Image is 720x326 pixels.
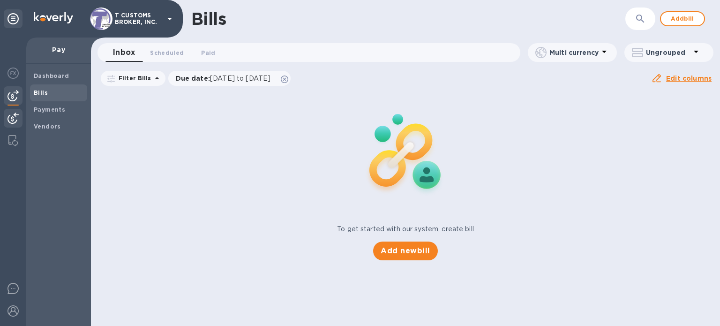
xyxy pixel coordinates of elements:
[113,46,135,59] span: Inbox
[34,45,83,54] p: Pay
[34,12,73,23] img: Logo
[668,13,697,24] span: Add bill
[168,71,291,86] div: Due date:[DATE] to [DATE]
[191,9,226,29] h1: Bills
[34,89,48,96] b: Bills
[373,242,437,260] button: Add newbill
[666,75,712,82] u: Edit columns
[115,74,151,82] p: Filter Bills
[176,74,276,83] p: Due date :
[115,12,162,25] p: T CUSTOMS BROKER, INC.
[660,11,705,26] button: Addbill
[34,72,69,79] b: Dashboard
[210,75,270,82] span: [DATE] to [DATE]
[337,224,474,234] p: To get started with our system, create bill
[646,48,690,57] p: Ungrouped
[549,48,599,57] p: Multi currency
[150,48,184,58] span: Scheduled
[34,106,65,113] b: Payments
[201,48,215,58] span: Paid
[7,68,19,79] img: Foreign exchange
[34,123,61,130] b: Vendors
[4,9,22,28] div: Unpin categories
[381,245,430,257] span: Add new bill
